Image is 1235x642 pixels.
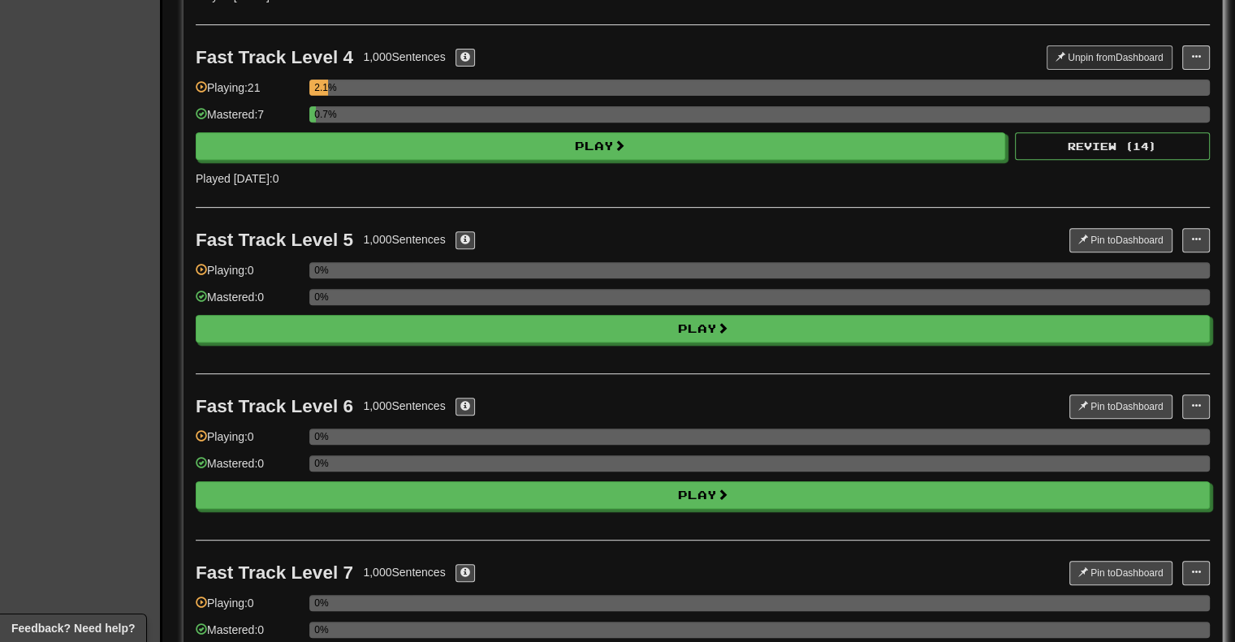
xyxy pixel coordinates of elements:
div: Mastered: 7 [196,106,301,133]
div: 1,000 Sentences [363,231,445,248]
div: 1,000 Sentences [363,49,445,65]
button: Play [196,132,1005,160]
div: Playing: 0 [196,262,301,289]
button: Unpin fromDashboard [1047,45,1172,70]
div: Fast Track Level 7 [196,562,353,583]
div: Fast Track Level 5 [196,230,353,250]
div: Fast Track Level 4 [196,47,353,67]
div: Mastered: 0 [196,455,301,482]
button: Pin toDashboard [1069,394,1172,419]
div: Fast Track Level 6 [196,396,353,416]
div: Playing: 0 [196,595,301,622]
span: Open feedback widget [11,620,135,636]
button: Play [196,315,1210,343]
button: Review (14) [1015,132,1210,160]
div: Mastered: 0 [196,289,301,316]
div: 1,000 Sentences [363,564,445,580]
div: Playing: 0 [196,429,301,455]
button: Pin toDashboard [1069,228,1172,252]
div: 2.1% [314,80,328,96]
button: Play [196,481,1210,509]
div: Playing: 21 [196,80,301,106]
div: 0.7% [314,106,316,123]
div: 1,000 Sentences [363,398,445,414]
button: Pin toDashboard [1069,561,1172,585]
span: Played [DATE]: 0 [196,172,279,185]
